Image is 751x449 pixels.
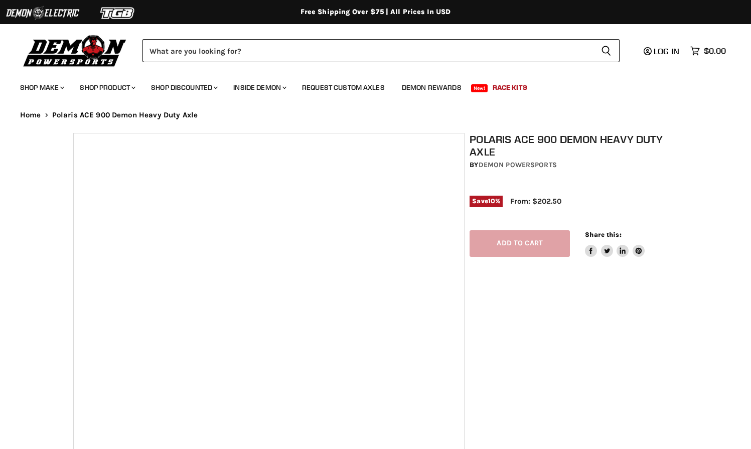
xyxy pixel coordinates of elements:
form: Product [142,39,620,62]
div: by [470,160,683,171]
a: Home [20,111,41,119]
img: Demon Electric Logo 2 [5,4,80,23]
span: Polaris ACE 900 Demon Heavy Duty Axle [52,111,198,119]
a: Shop Make [13,77,70,98]
span: From: $202.50 [510,197,561,206]
span: Log in [654,46,679,56]
a: Shop Discounted [143,77,224,98]
span: $0.00 [704,46,726,56]
span: Save % [470,196,503,207]
input: Search [142,39,593,62]
img: TGB Logo 2 [80,4,156,23]
img: Demon Powersports [20,33,130,68]
span: 10 [488,197,495,205]
a: Demon Powersports [479,161,557,169]
a: Demon Rewards [394,77,469,98]
span: New! [471,84,488,92]
ul: Main menu [13,73,723,98]
h1: Polaris ACE 900 Demon Heavy Duty Axle [470,133,683,158]
a: $0.00 [685,44,731,58]
a: Inside Demon [226,77,292,98]
button: Search [593,39,620,62]
a: Log in [639,47,685,56]
a: Shop Product [72,77,141,98]
a: Race Kits [485,77,535,98]
aside: Share this: [585,230,645,257]
a: Request Custom Axles [294,77,392,98]
span: Share this: [585,231,621,238]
